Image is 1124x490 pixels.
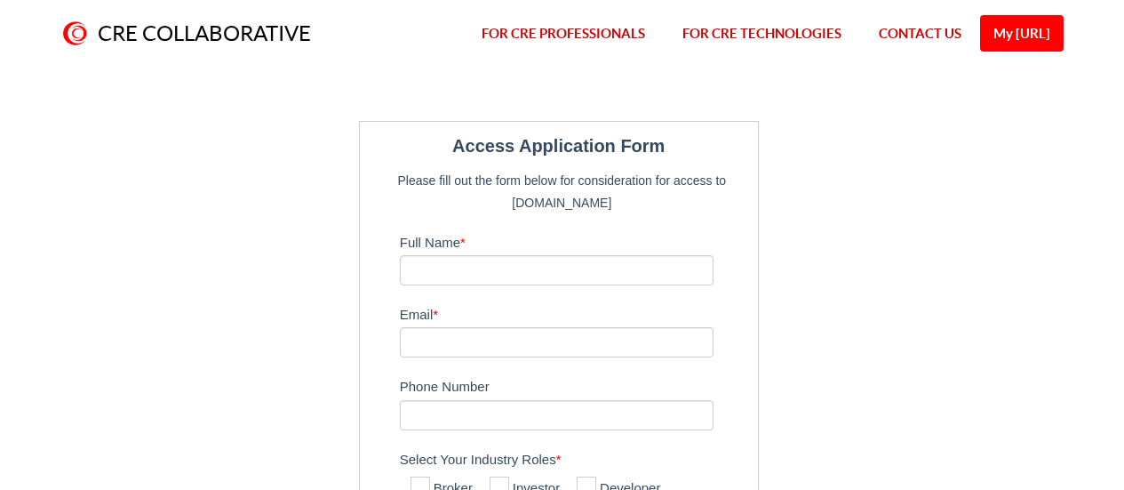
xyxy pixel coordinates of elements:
[400,227,749,255] label: Full Name
[400,371,749,399] label: Phone Number
[391,170,733,213] p: Please fill out the form below for consideration for access to [DOMAIN_NAME]
[369,131,749,161] legend: Access Application Form
[400,299,749,327] label: Email
[400,444,749,472] label: Select Your Industry Roles
[980,15,1064,52] a: My [URL]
